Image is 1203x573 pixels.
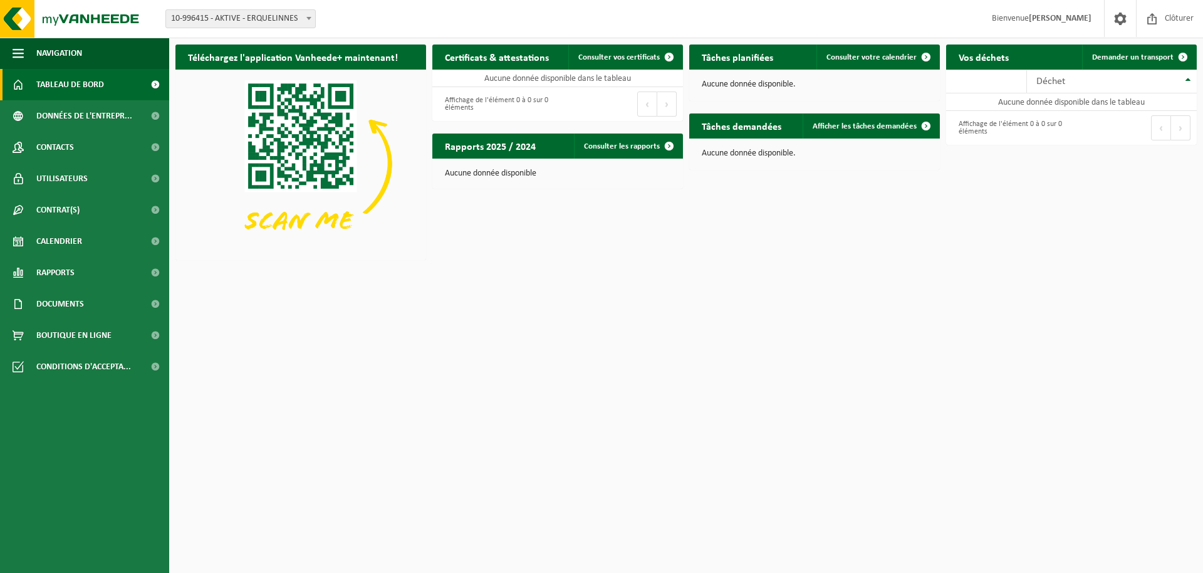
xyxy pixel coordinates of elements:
td: Aucune donnée disponible dans le tableau [946,93,1197,111]
h2: Tâches planifiées [689,45,786,69]
p: Aucune donnée disponible. [702,80,927,89]
button: Previous [637,92,657,117]
span: 10-996415 - AKTIVE - ERQUELINNES [165,9,316,28]
span: 10-996415 - AKTIVE - ERQUELINNES [166,10,315,28]
a: Demander un transport [1082,45,1195,70]
span: Demander un transport [1092,53,1174,61]
div: Affichage de l'élément 0 à 0 sur 0 éléments [439,90,551,118]
h2: Rapports 2025 / 2024 [432,134,548,158]
span: Documents [36,288,84,320]
strong: [PERSON_NAME] [1029,14,1091,23]
a: Consulter votre calendrier [816,45,939,70]
span: Consulter vos certificats [578,53,660,61]
h2: Vos déchets [946,45,1021,69]
span: Consulter votre calendrier [826,53,917,61]
span: Contrat(s) [36,194,80,226]
span: Déchet [1036,76,1065,87]
h2: Téléchargez l'application Vanheede+ maintenant! [175,45,410,69]
span: Navigation [36,38,82,69]
span: Données de l'entrepr... [36,100,132,132]
h2: Tâches demandées [689,113,794,138]
span: Contacts [36,132,74,163]
a: Consulter vos certificats [568,45,682,70]
td: Aucune donnée disponible dans le tableau [432,70,683,87]
span: Calendrier [36,226,82,257]
button: Next [1171,115,1190,140]
p: Aucune donnée disponible. [702,149,927,158]
a: Afficher les tâches demandées [803,113,939,139]
span: Rapports [36,257,75,288]
button: Previous [1151,115,1171,140]
span: Utilisateurs [36,163,88,194]
button: Next [657,92,677,117]
span: Boutique en ligne [36,320,112,351]
h2: Certificats & attestations [432,45,561,69]
img: Download de VHEPlus App [175,70,426,258]
a: Consulter les rapports [574,134,682,159]
span: Conditions d'accepta... [36,351,131,382]
span: Afficher les tâches demandées [813,122,917,130]
span: Tableau de bord [36,69,104,100]
div: Affichage de l'élément 0 à 0 sur 0 éléments [952,114,1065,142]
p: Aucune donnée disponible [445,169,670,178]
